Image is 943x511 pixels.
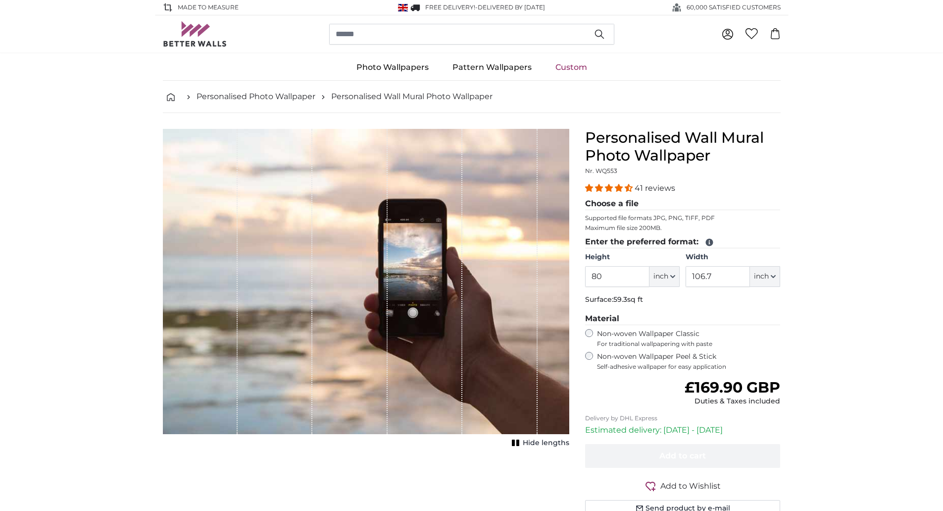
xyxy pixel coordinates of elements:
img: United Kingdom [398,4,408,11]
span: Add to Wishlist [660,480,721,492]
span: - [475,3,545,11]
p: Estimated delivery: [DATE] - [DATE] [585,424,781,436]
label: Non-woven Wallpaper Peel & Stick [597,352,781,371]
span: inch [754,272,769,282]
a: Personalised Wall Mural Photo Wallpaper [331,91,493,103]
span: Hide lengths [523,438,569,448]
legend: Choose a file [585,198,781,210]
span: 59.3sq ft [613,295,643,304]
span: Add to cart [659,451,706,460]
a: Personalised Photo Wallpaper [197,91,315,103]
nav: breadcrumbs [163,81,781,113]
img: Betterwalls [163,21,227,47]
h1: Personalised Wall Mural Photo Wallpaper [585,129,781,165]
button: inch [649,266,680,287]
label: Non-woven Wallpaper Classic [597,329,781,348]
span: Self-adhesive wallpaper for easy application [597,363,781,371]
a: Custom [544,55,599,80]
p: Surface: [585,295,781,305]
button: Add to Wishlist [585,480,781,492]
button: Hide lengths [509,436,569,450]
span: Made to Measure [178,3,239,12]
p: Maximum file size 200MB. [585,224,781,232]
span: For traditional wallpapering with paste [597,340,781,348]
div: 1 of 1 [163,129,569,450]
a: Pattern Wallpapers [441,55,544,80]
span: inch [653,272,668,282]
span: FREE delivery! [425,3,475,11]
button: inch [750,266,780,287]
label: Width [686,252,780,262]
span: £169.90 GBP [685,378,780,397]
p: Supported file formats JPG, PNG, TIFF, PDF [585,214,781,222]
a: Photo Wallpapers [345,55,441,80]
label: Height [585,252,680,262]
button: Add to cart [585,444,781,468]
span: 60,000 SATISFIED CUSTOMERS [687,3,781,12]
span: Delivered by [DATE] [478,3,545,11]
span: 41 reviews [635,183,675,193]
span: Nr. WQ553 [585,167,617,174]
span: 4.39 stars [585,183,635,193]
p: Delivery by DHL Express [585,414,781,422]
div: Duties & Taxes included [685,397,780,406]
legend: Enter the preferred format: [585,236,781,248]
legend: Material [585,313,781,325]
